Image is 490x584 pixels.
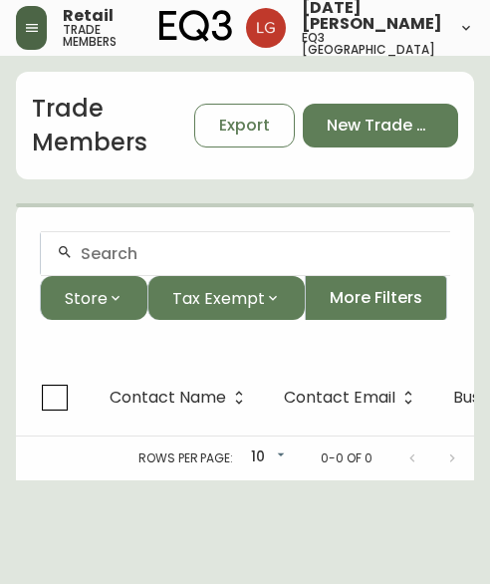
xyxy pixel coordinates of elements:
button: Store [40,276,147,320]
button: Export [194,104,295,147]
h5: eq3 [GEOGRAPHIC_DATA] [302,32,442,56]
span: Contact Email [284,389,421,407]
button: Tax Exempt [147,276,305,320]
span: New Trade Member [327,115,434,137]
h1: Trade Members [32,92,194,158]
div: 10 [241,441,289,474]
p: 0-0 of 0 [321,449,372,467]
span: Contact Name [110,389,252,407]
span: Contact Email [284,392,395,404]
span: More Filters [330,287,422,309]
button: More Filters [305,276,447,320]
p: Rows per page: [138,449,233,467]
h5: trade members [63,24,129,48]
img: logo [159,10,233,42]
img: 2638f148bab13be18035375ceda1d187 [246,8,286,48]
input: Search [81,244,434,263]
span: Retail [63,8,114,24]
span: Contact Name [110,392,226,404]
span: Store [65,286,108,311]
span: Export [219,115,270,137]
button: New Trade Member [303,104,458,147]
span: Tax Exempt [172,286,265,311]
